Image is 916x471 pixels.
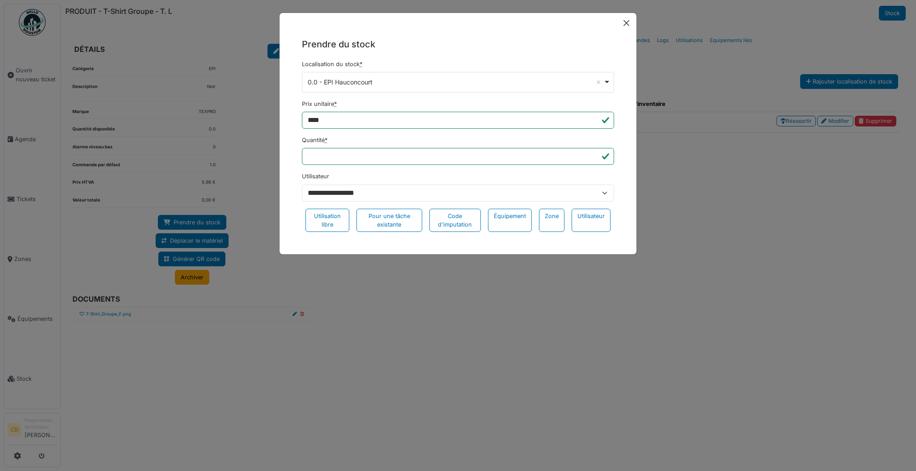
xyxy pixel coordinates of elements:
[488,209,532,232] div: Équipement
[302,172,329,181] label: Utilisateur
[594,78,603,87] button: Remove item: '123458'
[356,209,422,232] div: Pour une tâche existante
[302,60,362,68] label: Localisation du stock
[302,100,337,108] label: Prix unitaire
[302,38,614,51] h5: Prendre du stock
[308,77,603,87] div: 0.0 - EPI Hauconcourt
[620,17,633,29] button: Close
[539,209,564,232] div: Zone
[305,209,349,232] div: Utilisation libre
[334,101,337,107] abbr: Requis
[572,209,611,232] div: Utilisateur
[360,61,362,67] abbr: Requis
[325,137,327,143] abbr: Requis
[302,136,327,144] label: Quantité
[429,209,481,232] div: Code d'imputation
